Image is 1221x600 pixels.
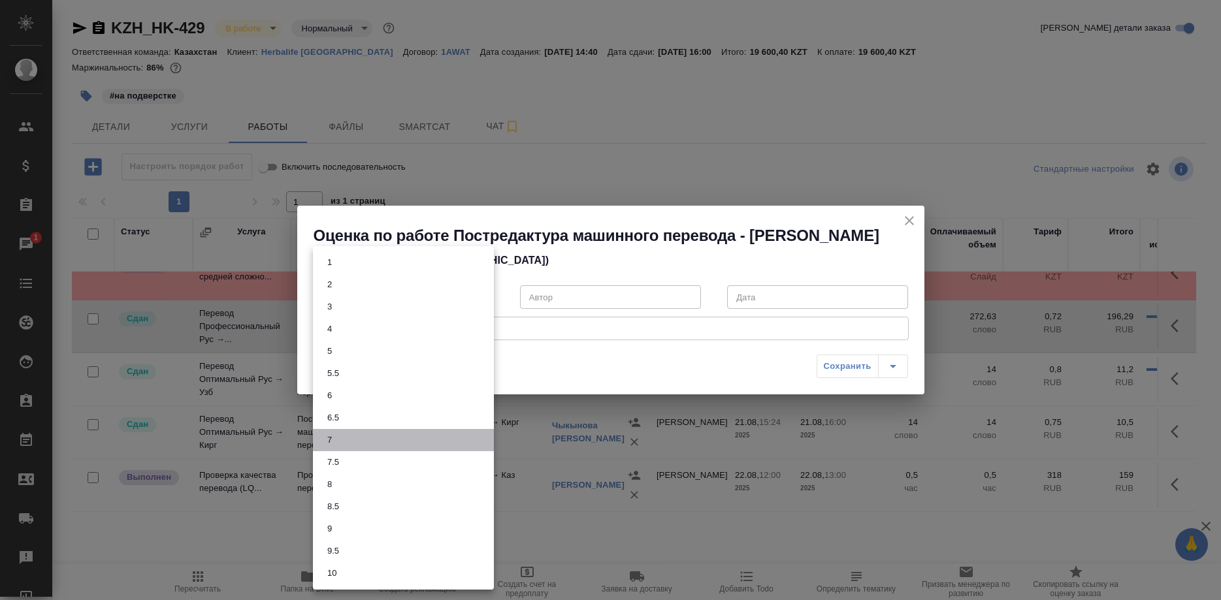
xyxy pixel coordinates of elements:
button: 1 [323,255,336,270]
button: 7.5 [323,455,343,469]
button: 7 [323,433,336,447]
button: 8.5 [323,499,343,514]
button: 9.5 [323,544,343,558]
button: 2 [323,277,336,292]
button: 6.5 [323,411,343,425]
button: 5 [323,344,336,358]
button: 4 [323,322,336,336]
button: 5.5 [323,366,343,381]
button: 6 [323,388,336,403]
button: 9 [323,522,336,536]
button: 3 [323,300,336,314]
button: 10 [323,566,340,580]
button: 8 [323,477,336,492]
